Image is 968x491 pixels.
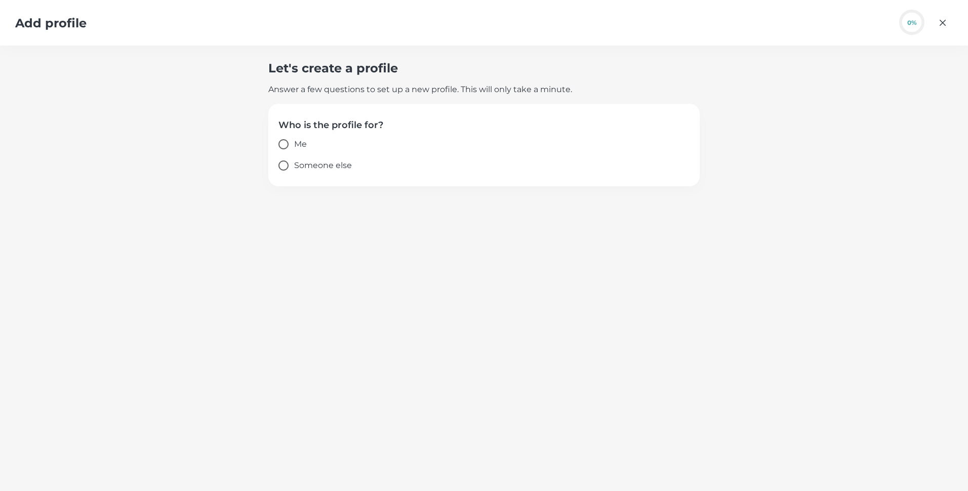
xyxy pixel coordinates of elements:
[907,19,917,27] p: 0 %
[294,138,307,150] span: Me
[268,61,700,75] h3: Let's create a profile
[15,16,87,30] h3: Add profile
[278,119,383,131] h4: Who is the profile for?
[268,84,700,96] p: Answer a few questions to set up a new profile. This will only take a minute.
[278,134,383,176] div: isOwner
[294,159,352,172] span: Someone else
